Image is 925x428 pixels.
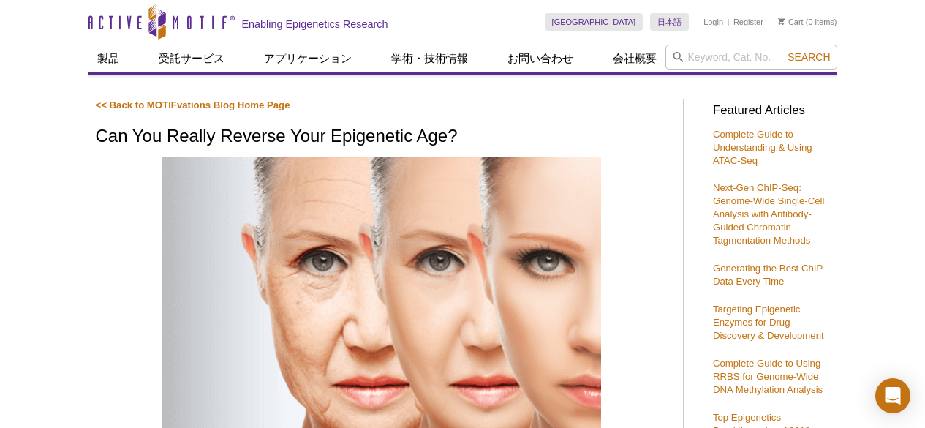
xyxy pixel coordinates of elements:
[713,182,824,246] a: Next-Gen ChIP-Seq: Genome-Wide Single-Cell Analysis with Antibody-Guided Chromatin Tagmentation M...
[713,129,812,166] a: Complete Guide to Understanding & Using ATAC-Seq
[650,13,689,31] a: 日本語
[499,45,582,72] a: お問い合わせ
[783,50,834,64] button: Search
[96,100,290,110] a: << Back to MOTIFvations Blog Home Page
[788,51,830,63] span: Search
[150,45,233,72] a: 受託サービス
[242,18,388,31] h2: Enabling Epigenetics Research
[713,105,830,117] h3: Featured Articles
[728,13,730,31] li: |
[713,304,824,341] a: Targeting Epigenetic Enzymes for Drug Discovery & Development
[713,263,823,287] a: Generating the Best ChIP Data Every Time
[255,45,360,72] a: アプリケーション
[875,378,910,413] div: Open Intercom Messenger
[382,45,477,72] a: 学術・技術情報
[88,45,128,72] a: 製品
[545,13,643,31] a: [GEOGRAPHIC_DATA]
[96,127,668,148] h1: Can You Really Reverse Your Epigenetic Age?
[778,18,785,25] img: Your Cart
[733,17,763,27] a: Register
[713,358,823,395] a: Complete Guide to Using RRBS for Genome-Wide DNA Methylation Analysis
[703,17,723,27] a: Login
[778,13,837,31] li: (0 items)
[604,45,665,72] a: 会社概要
[665,45,837,70] input: Keyword, Cat. No.
[778,17,804,27] a: Cart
